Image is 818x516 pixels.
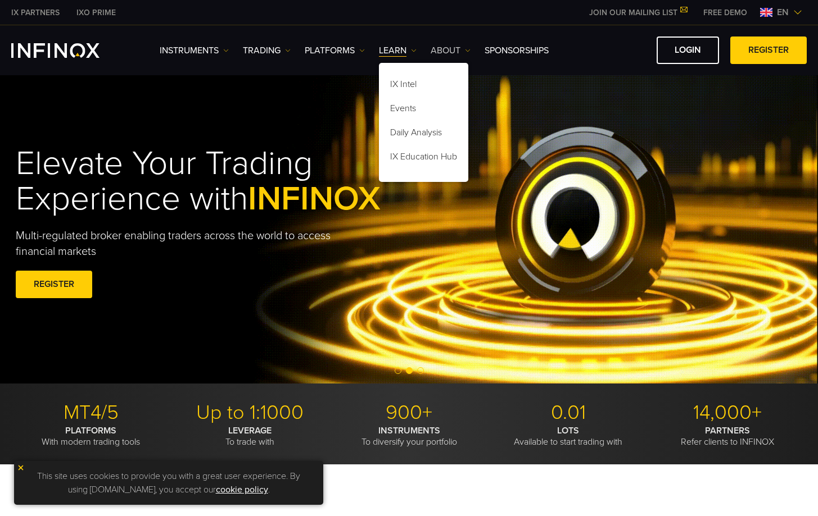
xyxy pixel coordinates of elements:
[379,98,468,122] a: Events
[695,7,756,19] a: INFINOX MENU
[175,425,326,447] p: To trade with
[581,8,695,17] a: JOIN OUR MAILING LIST
[378,425,440,436] strong: INSTRUMENTS
[17,464,25,472] img: yellow close icon
[334,425,485,447] p: To diversify your portfolio
[379,44,417,57] a: Learn
[493,425,644,447] p: Available to start trading with
[493,400,644,425] p: 0.01
[216,484,268,495] a: cookie policy
[16,425,166,447] p: With modern trading tools
[248,179,381,219] span: INFINOX
[175,400,326,425] p: Up to 1:1000
[557,425,579,436] strong: LOTS
[657,36,719,64] a: LOGIN
[228,425,272,436] strong: LEVERAGE
[652,425,803,447] p: Refer clients to INFINOX
[160,44,229,57] a: Instruments
[243,44,291,57] a: TRADING
[334,400,485,425] p: 900+
[16,146,433,217] h1: Elevate Your Trading Experience with
[20,467,318,499] p: This site uses cookies to provide you with a great user experience. By using [DOMAIN_NAME], you a...
[16,400,166,425] p: MT4/5
[772,6,793,19] span: en
[431,44,471,57] a: ABOUT
[16,271,92,298] a: REGISTER
[11,43,126,58] a: INFINOX Logo
[652,400,803,425] p: 14,000+
[305,44,365,57] a: PLATFORMS
[406,367,413,374] span: Go to slide 2
[485,44,549,57] a: SPONSORSHIPS
[68,7,124,19] a: INFINOX
[379,122,468,147] a: Daily Analysis
[417,367,424,374] span: Go to slide 3
[395,367,401,374] span: Go to slide 1
[730,36,807,64] a: REGISTER
[379,74,468,98] a: IX Intel
[65,425,116,436] strong: PLATFORMS
[3,7,68,19] a: INFINOX
[16,228,350,259] p: Multi-regulated broker enabling traders across the world to access financial markets
[705,425,750,436] strong: PARTNERS
[379,147,468,171] a: IX Education Hub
